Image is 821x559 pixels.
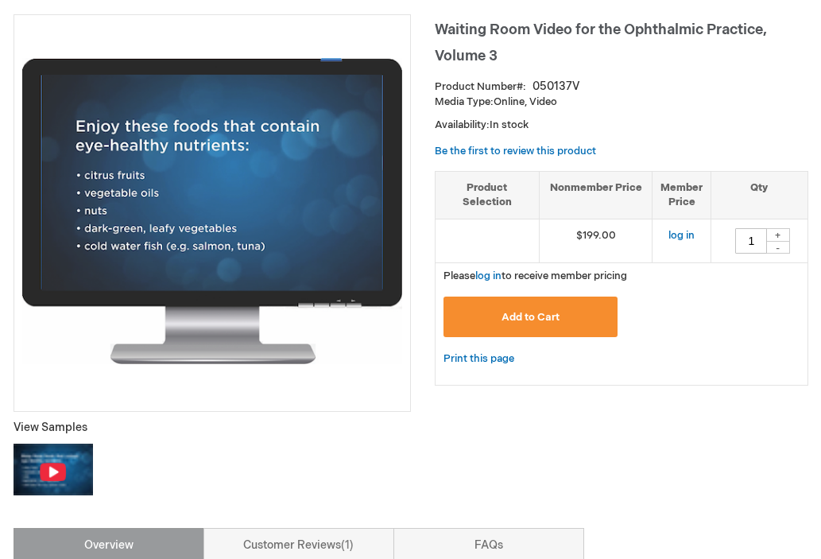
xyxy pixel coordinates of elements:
a: log in [475,270,502,282]
span: Waiting Room Video for the Ophthalmic Practice, Volume 3 [435,21,767,64]
input: Qty [735,228,767,254]
div: - [766,241,790,254]
button: Add to Cart [443,297,618,337]
a: Print this page [443,349,514,369]
img: Click to view [14,444,93,495]
p: Availability: [435,118,808,133]
p: View Samples [14,420,411,436]
th: Qty [711,171,807,219]
a: log in [668,229,695,242]
td: $199.00 [539,219,653,262]
p: Online, Video [435,95,808,110]
th: Nonmember Price [539,171,653,219]
strong: Product Number [435,80,526,93]
span: 1 [341,538,354,552]
span: Add to Cart [502,311,560,324]
div: 050137V [532,79,579,95]
strong: Media Type: [435,95,494,108]
a: Be the first to review this product [435,145,596,157]
th: Product Selection [436,171,540,219]
th: Member Price [653,171,711,219]
img: iocn_play.png [39,462,67,482]
img: Waiting Room Video for the Ophthalmic Practice, Volume 3 [22,58,402,364]
span: In stock [490,118,529,131]
span: Please to receive member pricing [443,270,627,282]
div: + [766,228,790,242]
